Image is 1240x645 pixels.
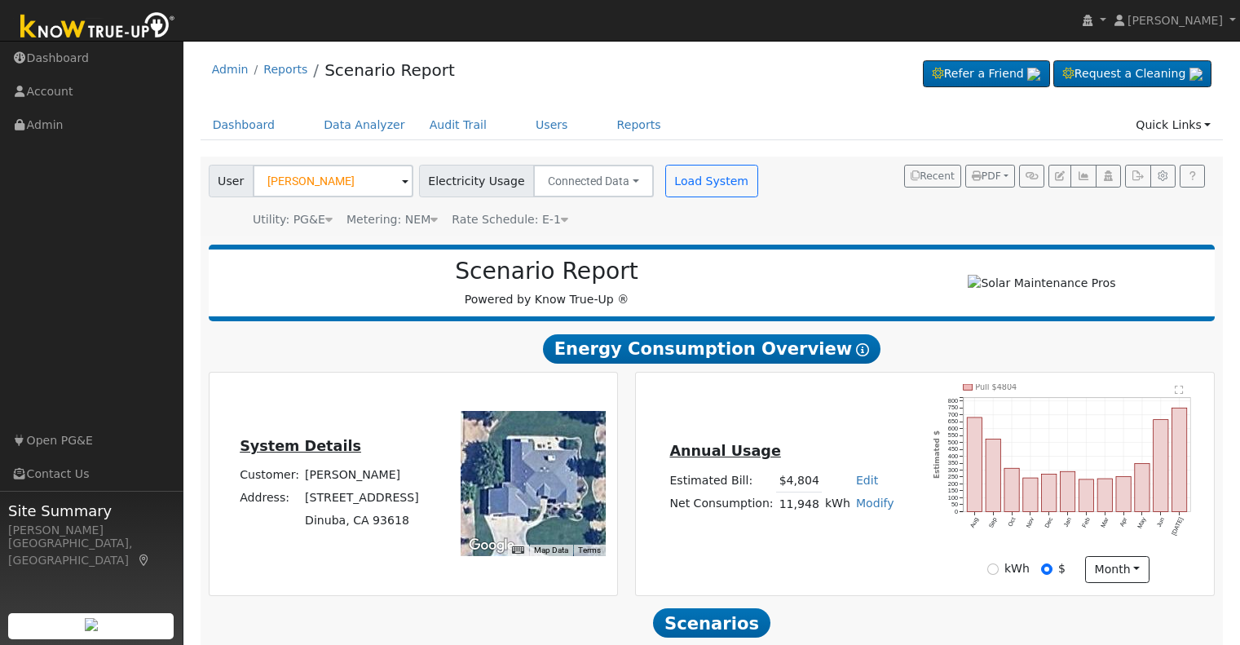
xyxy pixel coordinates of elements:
[419,165,534,197] span: Electricity Usage
[1027,68,1040,81] img: retrieve
[667,469,776,493] td: Estimated Bill:
[948,397,958,404] text: 800
[1023,478,1038,511] rect: onclick=""
[465,535,519,556] img: Google
[237,464,302,487] td: Customer:
[1154,420,1168,512] rect: onclick=""
[965,165,1015,188] button: PDF
[1189,68,1202,81] img: retrieve
[1125,165,1150,188] button: Export Interval Data
[225,258,868,285] h2: Scenario Report
[948,473,958,480] text: 250
[302,464,422,487] td: [PERSON_NAME]
[1041,563,1052,575] input: $
[948,459,958,466] text: 350
[1053,60,1211,88] a: Request a Cleaning
[212,63,249,76] a: Admin
[1172,408,1187,511] rect: onclick=""
[948,466,958,474] text: 300
[856,497,894,510] a: Modify
[667,493,776,516] td: Net Consumption:
[948,445,958,453] text: 450
[822,493,853,516] td: kWh
[1180,165,1205,188] a: Help Link
[240,438,361,454] u: System Details
[948,431,958,439] text: 550
[1085,556,1150,584] button: month
[523,110,580,140] a: Users
[948,425,958,432] text: 600
[948,494,958,501] text: 100
[1127,14,1223,27] span: [PERSON_NAME]
[1081,516,1092,528] text: Feb
[1096,165,1121,188] button: Login As
[605,110,673,140] a: Reports
[253,211,333,228] div: Utility: PG&E
[543,334,880,364] span: Energy Consumption Overview
[933,431,942,479] text: Estimated $
[1123,110,1223,140] a: Quick Links
[1119,516,1129,528] text: Apr
[1044,516,1055,529] text: Dec
[1097,479,1112,511] rect: onclick=""
[417,110,499,140] a: Audit Trail
[253,165,413,197] input: Select a User
[776,493,822,516] td: 11,948
[948,411,958,418] text: 700
[302,510,422,532] td: Dinuba, CA 93618
[987,563,999,575] input: kWh
[1116,477,1131,512] rect: onclick=""
[669,443,780,459] u: Annual Usage
[1025,516,1036,529] text: Nov
[1048,165,1071,188] button: Edit User
[533,165,654,197] button: Connected Data
[776,469,822,493] td: $4,804
[209,165,254,197] span: User
[302,487,422,510] td: [STREET_ADDRESS]
[1042,475,1057,512] rect: onclick=""
[976,382,1017,391] text: Pull $4804
[578,546,601,554] a: Terms (opens in new tab)
[311,110,417,140] a: Data Analyzer
[948,453,958,460] text: 400
[923,60,1050,88] a: Refer a Friend
[665,165,758,197] button: Load System
[1058,560,1066,577] label: $
[948,439,958,446] text: 500
[8,522,174,539] div: [PERSON_NAME]
[1155,516,1166,528] text: Jun
[1135,464,1150,512] rect: onclick=""
[948,487,958,494] text: 150
[237,487,302,510] td: Address:
[948,404,958,411] text: 750
[856,474,878,487] a: Edit
[1136,516,1148,530] text: May
[904,165,961,188] button: Recent
[217,258,877,308] div: Powered by Know True-Up ®
[1061,471,1075,511] rect: onclick=""
[8,500,174,522] span: Site Summary
[969,516,980,529] text: Aug
[1004,468,1019,511] rect: onclick=""
[653,608,770,638] span: Scenarios
[324,60,455,80] a: Scenario Report
[951,501,958,508] text: 50
[1175,385,1184,395] text: 
[12,9,183,46] img: Know True-Up
[8,535,174,569] div: [GEOGRAPHIC_DATA], [GEOGRAPHIC_DATA]
[948,480,958,488] text: 200
[512,545,523,556] button: Keyboard shortcuts
[987,516,999,529] text: Sep
[452,213,568,226] span: Alias: HE1
[968,275,1115,292] img: Solar Maintenance Pros
[972,170,1001,182] span: PDF
[263,63,307,76] a: Reports
[1079,479,1094,512] rect: onclick=""
[955,508,958,515] text: 0
[856,343,869,356] i: Show Help
[1099,516,1110,529] text: Mar
[85,618,98,631] img: retrieve
[1004,560,1030,577] label: kWh
[346,211,438,228] div: Metering: NEM
[1150,165,1176,188] button: Settings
